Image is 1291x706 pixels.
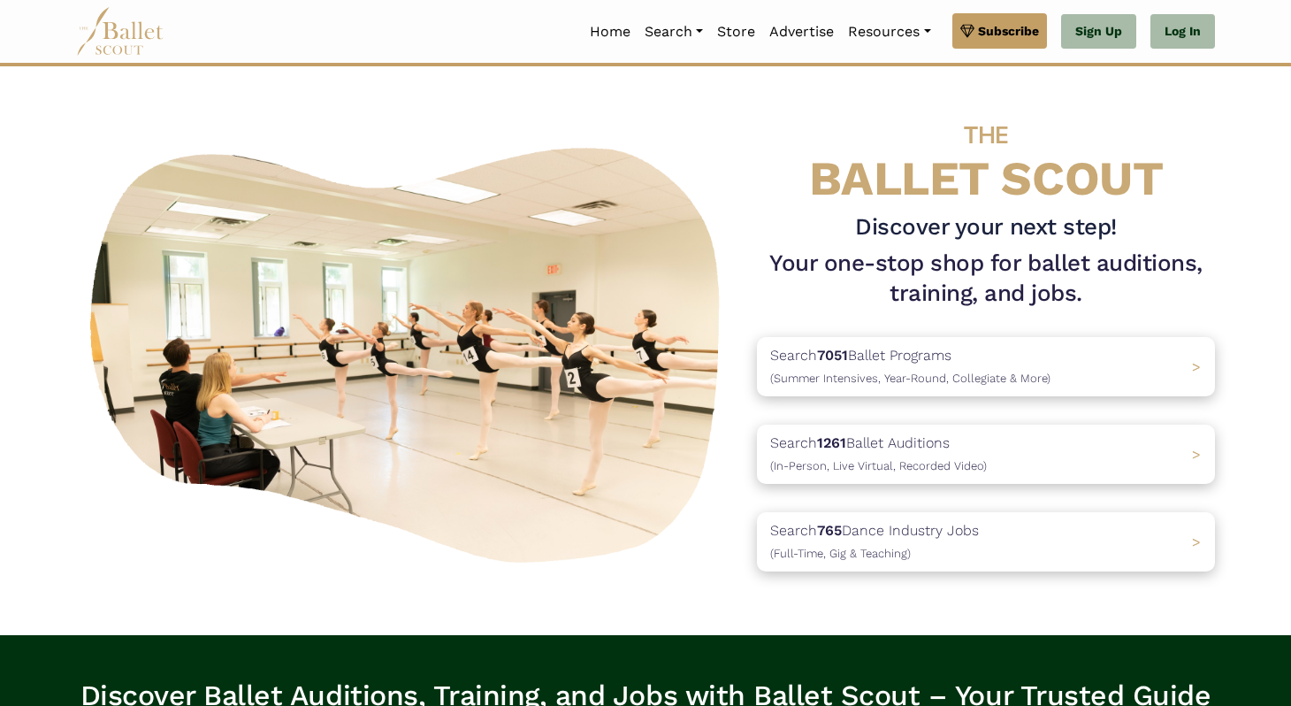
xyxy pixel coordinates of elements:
[762,13,841,50] a: Advertise
[757,337,1215,396] a: Search7051Ballet Programs(Summer Intensives, Year-Round, Collegiate & More)>
[964,120,1008,150] span: THE
[960,21,974,41] img: gem.svg
[770,372,1050,385] span: (Summer Intensives, Year-Round, Collegiate & More)
[770,547,911,560] span: (Full-Time, Gig & Teaching)
[1061,14,1136,50] a: Sign Up
[770,519,979,564] p: Search Dance Industry Jobs
[1150,14,1215,50] a: Log In
[817,347,848,364] b: 7051
[757,249,1215,309] h1: Your one-stop shop for ballet auditions, training, and jobs.
[817,522,842,539] b: 765
[1192,358,1201,375] span: >
[583,13,638,50] a: Home
[757,212,1215,242] h3: Discover your next step!
[638,13,710,50] a: Search
[978,21,1039,41] span: Subscribe
[710,13,762,50] a: Store
[952,13,1047,49] a: Subscribe
[757,512,1215,572] a: Search765Dance Industry Jobs(Full-Time, Gig & Teaching) >
[770,432,987,477] p: Search Ballet Auditions
[841,13,937,50] a: Resources
[1192,446,1201,463] span: >
[770,459,987,472] span: (In-Person, Live Virtual, Recorded Video)
[817,434,846,451] b: 1261
[770,344,1050,389] p: Search Ballet Programs
[1192,533,1201,550] span: >
[76,128,743,573] img: A group of ballerinas talking to each other in a ballet studio
[757,425,1215,484] a: Search1261Ballet Auditions(In-Person, Live Virtual, Recorded Video) >
[757,102,1215,205] h4: BALLET SCOUT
